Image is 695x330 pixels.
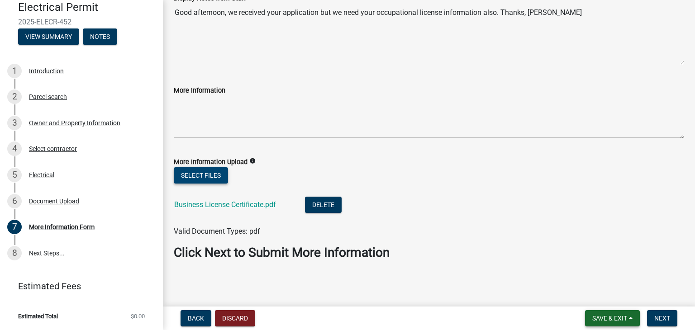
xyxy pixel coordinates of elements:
[174,88,225,94] label: More Information
[305,197,342,213] button: Delete
[18,33,79,41] wm-modal-confirm: Summary
[215,310,255,326] button: Discard
[83,28,117,45] button: Notes
[305,201,342,210] wm-modal-confirm: Delete Document
[7,168,22,182] div: 5
[7,220,22,234] div: 7
[7,90,22,104] div: 2
[7,246,22,260] div: 8
[181,310,211,326] button: Back
[7,277,148,295] a: Estimated Fees
[188,315,204,322] span: Back
[7,194,22,208] div: 6
[249,158,256,164] i: info
[18,28,79,45] button: View Summary
[29,94,67,100] div: Parcel search
[585,310,640,326] button: Save & Exit
[592,315,627,322] span: Save & Exit
[7,116,22,130] div: 3
[83,33,117,41] wm-modal-confirm: Notes
[131,313,145,319] span: $0.00
[174,200,276,209] a: Business License Certificate.pdf
[7,64,22,78] div: 1
[174,245,390,260] strong: Click Next to Submit More Information
[18,313,58,319] span: Estimated Total
[29,198,79,204] div: Document Upload
[174,159,248,165] label: More Information Upload
[174,227,260,236] span: Valid Document Types: pdf
[18,18,145,26] span: 2025-ELECR-452
[18,1,156,14] h4: Electrical Permit
[7,141,22,156] div: 4
[29,120,120,126] div: Owner and Property Information
[29,172,54,178] div: Electrical
[654,315,670,322] span: Next
[647,310,677,326] button: Next
[29,146,77,152] div: Select contractor
[29,224,95,230] div: More Information Form
[174,167,228,184] button: Select files
[174,4,684,65] textarea: Good afternoon, we received your application but we need your occupational license information al...
[29,68,64,74] div: Introduction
